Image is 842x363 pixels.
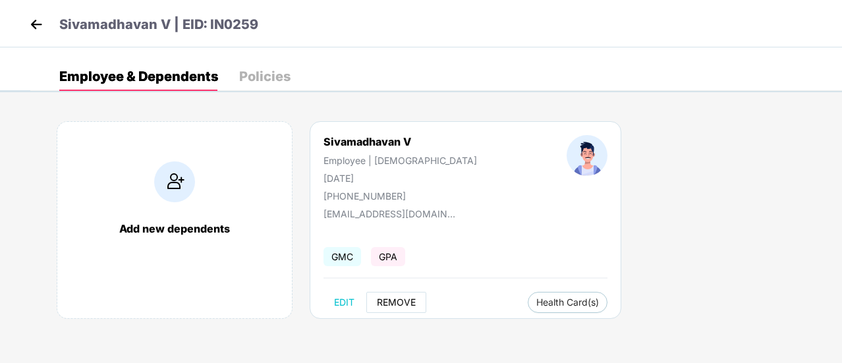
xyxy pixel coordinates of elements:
span: REMOVE [377,297,416,308]
div: Employee & Dependents [59,70,218,83]
button: REMOVE [366,292,426,313]
p: Sivamadhavan V | EID: IN0259 [59,14,258,35]
img: addIcon [154,161,195,202]
div: Sivamadhavan V [323,135,477,148]
div: [DATE] [323,173,477,184]
span: EDIT [334,297,354,308]
div: Employee | [DEMOGRAPHIC_DATA] [323,155,477,166]
div: Add new dependents [70,222,279,235]
img: profileImage [567,135,607,176]
span: Health Card(s) [536,299,599,306]
span: GMC [323,247,361,266]
div: [EMAIL_ADDRESS][DOMAIN_NAME] [323,208,455,219]
span: GPA [371,247,405,266]
div: Policies [239,70,291,83]
img: back [26,14,46,34]
div: [PHONE_NUMBER] [323,190,477,202]
button: Health Card(s) [528,292,607,313]
button: EDIT [323,292,365,313]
